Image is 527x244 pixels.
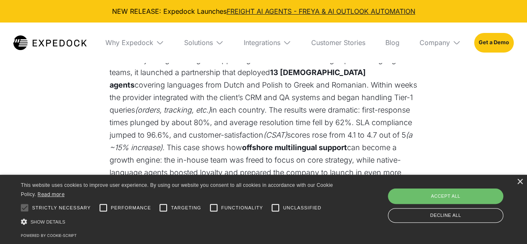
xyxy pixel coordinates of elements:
span: Show details [30,219,65,224]
p: A leading online retailer scaled into new European markets by hiring multilingual support agents.... [110,41,418,204]
div: Solutions [177,23,230,63]
span: Performance [111,204,151,211]
a: Powered by cookie-script [21,233,77,238]
em: (CSAT) [263,131,287,139]
div: Decline all [388,208,503,223]
span: This website uses cookies to improve user experience. By using our website you consent to all coo... [21,182,333,198]
div: Accept all [388,189,503,204]
a: Read more [37,191,65,197]
a: Get a Demo [474,33,514,52]
a: Blog [379,23,406,63]
strong: offshore multilingual support [242,143,347,152]
div: Why Expedock [99,23,171,63]
em: (a ~15% increase) [110,131,412,152]
span: Strictly necessary [32,204,91,211]
div: Integrations [244,38,280,47]
div: Company [420,38,450,47]
span: Functionality [221,204,263,211]
div: Company [413,23,467,63]
span: Unclassified [283,204,321,211]
div: Integrations [237,23,298,63]
em: (orders, tracking, etc.) [135,106,211,114]
div: NEW RELEASE: Expedock Launches [7,7,520,16]
span: Targeting [171,204,201,211]
iframe: Chat Widget [485,204,527,244]
div: Show details [21,217,336,226]
div: Solutions [184,38,213,47]
a: FREIGHT AI AGENTS - FREYA & AI OUTLOOK AUTOMATION [227,7,415,15]
strong: 13 [DEMOGRAPHIC_DATA] agents [110,68,366,89]
div: Close [517,179,523,185]
div: Why Expedock [105,38,153,47]
a: Customer Stories [305,23,372,63]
